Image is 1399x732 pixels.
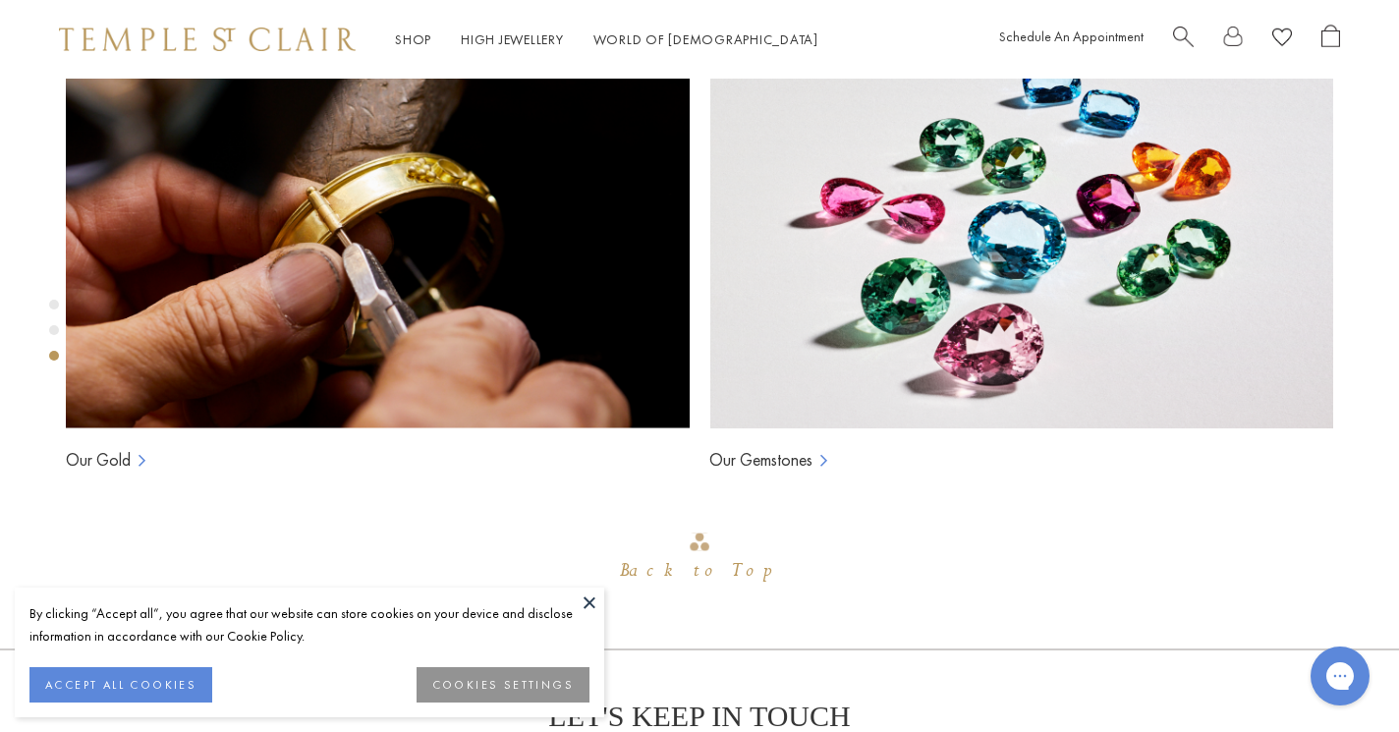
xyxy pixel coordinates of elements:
a: View Wishlist [1272,25,1292,55]
button: COOKIES SETTINGS [417,667,589,703]
div: By clicking “Accept all”, you agree that our website can store cookies on your device and disclos... [29,602,589,648]
img: Ball Chains [66,36,690,429]
a: High JewelleryHigh Jewellery [461,30,564,48]
button: ACCEPT ALL COOKIES [29,667,212,703]
a: Search [1173,25,1194,55]
a: Schedule An Appointment [999,28,1144,45]
div: Go to top [620,531,779,589]
img: Temple St. Clair [59,28,356,51]
a: Our Gold [66,448,131,472]
nav: Main navigation [395,28,818,52]
div: Product gallery navigation [49,295,59,376]
iframe: Gorgias live chat messenger [1301,640,1379,712]
img: Ball Chains [709,36,1333,429]
a: World of [DEMOGRAPHIC_DATA]World of [DEMOGRAPHIC_DATA] [593,30,818,48]
a: Our Gemstones [709,448,812,472]
a: Open Shopping Bag [1321,25,1340,55]
a: ShopShop [395,30,431,48]
div: Back to Top [620,553,779,589]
